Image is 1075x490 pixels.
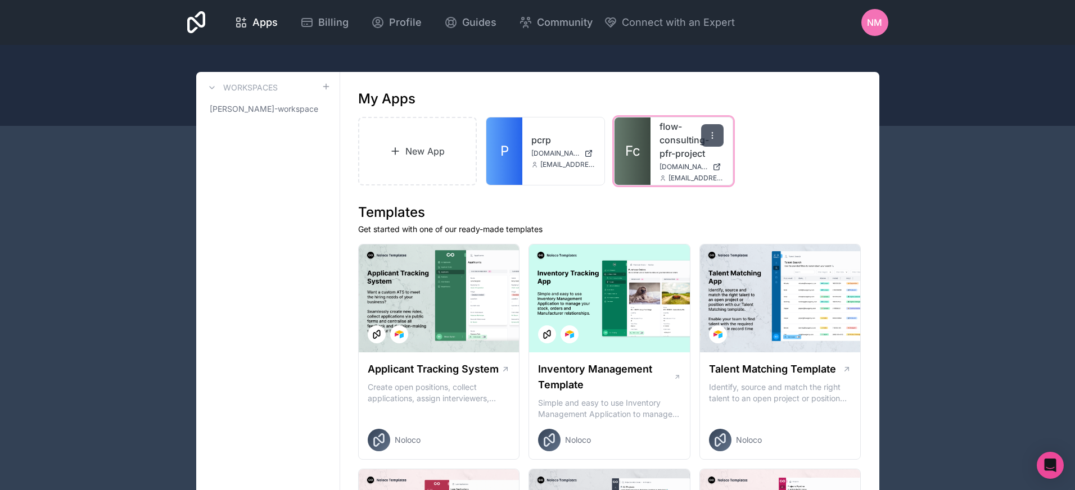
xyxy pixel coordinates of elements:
[604,15,735,30] button: Connect with an Expert
[531,133,595,147] a: pcrp
[510,10,602,35] a: Community
[615,117,651,185] a: Fc
[358,117,477,185] a: New App
[395,330,404,339] img: Airtable Logo
[500,142,509,160] span: P
[709,382,852,404] p: Identify, source and match the right talent to an open project or position with our Talent Matchi...
[358,203,861,221] h1: Templates
[736,434,762,446] span: Noloco
[531,149,595,158] a: [DOMAIN_NAME]
[565,330,574,339] img: Airtable Logo
[435,10,505,35] a: Guides
[362,10,431,35] a: Profile
[660,120,724,160] a: flow-consulting-pfr-project
[660,162,724,171] a: [DOMAIN_NAME]
[867,16,882,29] span: NM
[538,397,681,420] p: Simple and easy to use Inventory Management Application to manage your stock, orders and Manufact...
[389,15,422,30] span: Profile
[462,15,496,30] span: Guides
[318,15,349,30] span: Billing
[565,434,591,446] span: Noloco
[368,361,499,377] h1: Applicant Tracking System
[205,99,331,119] a: [PERSON_NAME]-workspace
[709,361,836,377] h1: Talent Matching Template
[358,90,415,108] h1: My Apps
[205,81,278,94] a: Workspaces
[486,117,522,185] a: P
[291,10,358,35] a: Billing
[395,434,421,446] span: Noloco
[252,15,278,30] span: Apps
[622,15,735,30] span: Connect with an Expert
[358,224,861,235] p: Get started with one of our ready-made templates
[669,174,724,183] span: [EMAIL_ADDRESS][DOMAIN_NAME]
[223,82,278,93] h3: Workspaces
[531,149,580,158] span: [DOMAIN_NAME]
[660,162,708,171] span: [DOMAIN_NAME]
[538,361,673,393] h1: Inventory Management Template
[537,15,593,30] span: Community
[540,160,595,169] span: [EMAIL_ADDRESS][DOMAIN_NAME]
[713,330,722,339] img: Airtable Logo
[210,103,318,115] span: [PERSON_NAME]-workspace
[625,142,640,160] span: Fc
[225,10,287,35] a: Apps
[1037,452,1064,479] div: Open Intercom Messenger
[368,382,511,404] p: Create open positions, collect applications, assign interviewers, centralise candidate feedback a...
